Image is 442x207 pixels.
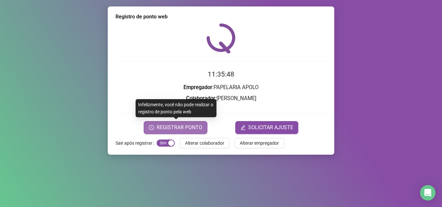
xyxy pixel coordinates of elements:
[420,185,436,201] div: Open Intercom Messenger
[248,124,293,131] span: SOLICITAR AJUSTE
[136,99,216,117] div: Infelizmente, você não pode realizar o registro de ponto pela web
[149,125,154,130] span: clock-circle
[116,94,326,103] h3: : [PERSON_NAME]
[235,121,298,134] button: editSOLICITAR AJUSTE
[183,84,212,90] strong: Empregador
[185,140,224,147] span: Alterar colaborador
[186,95,215,101] strong: Colaborador
[240,140,279,147] span: Alterar empregador
[235,138,284,148] button: Alterar empregador
[144,121,207,134] button: REGISTRAR PONTO
[157,124,202,131] span: REGISTRAR PONTO
[116,13,326,21] div: Registro de ponto web
[240,125,246,130] span: edit
[116,138,157,148] label: Sair após registrar
[116,83,326,92] h3: : PAPELARIA APOLO
[208,70,234,78] time: 11:35:48
[206,23,236,53] img: QRPoint
[180,138,229,148] button: Alterar colaborador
